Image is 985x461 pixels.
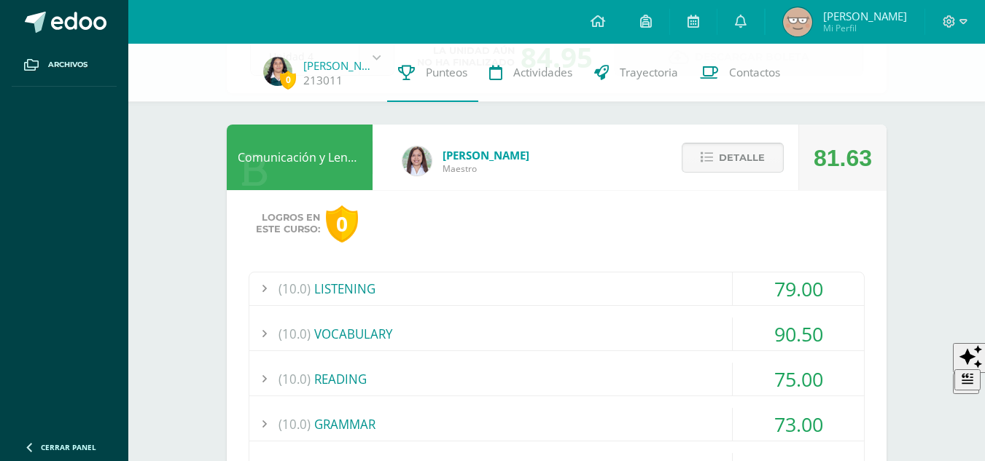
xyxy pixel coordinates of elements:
[733,363,864,395] div: 75.00
[41,442,96,452] span: Cerrar panel
[303,58,376,73] a: [PERSON_NAME]
[719,144,765,171] span: Detalle
[478,44,583,102] a: Actividades
[279,363,311,395] span: (10.0)
[387,44,478,102] a: Punteos
[48,59,87,71] span: Archivos
[256,212,320,235] span: Logros en este curso:
[303,73,343,88] a: 213011
[689,44,791,102] a: Contactos
[823,9,907,23] span: [PERSON_NAME]
[682,143,784,173] button: Detalle
[249,363,864,395] div: READING
[733,272,864,305] div: 79.00
[729,65,780,80] span: Contactos
[227,125,373,190] div: Comunicación y Lenguaje L3 Inglés 4
[279,272,311,305] span: (10.0)
[326,205,358,243] div: 0
[583,44,689,102] a: Trayectoria
[280,71,296,89] span: 0
[620,65,678,80] span: Trayectoria
[279,318,311,350] span: (10.0)
[249,408,864,441] div: GRAMMAR
[823,22,907,34] span: Mi Perfil
[402,146,432,176] img: acecb51a315cac2de2e3deefdb732c9f.png
[443,148,529,162] span: [PERSON_NAME]
[443,162,529,175] span: Maestro
[783,7,812,36] img: 4f584a23ab57ed1d5ae0c4d956f68ee2.png
[263,57,292,86] img: 8670e599328e1b651da57b5535759df0.png
[733,408,864,441] div: 73.00
[814,125,872,191] div: 81.63
[279,408,311,441] span: (10.0)
[249,272,864,305] div: LISTENING
[733,318,864,350] div: 90.50
[249,318,864,350] div: VOCABULARY
[426,65,467,80] span: Punteos
[12,44,117,87] a: Archivos
[513,65,572,80] span: Actividades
